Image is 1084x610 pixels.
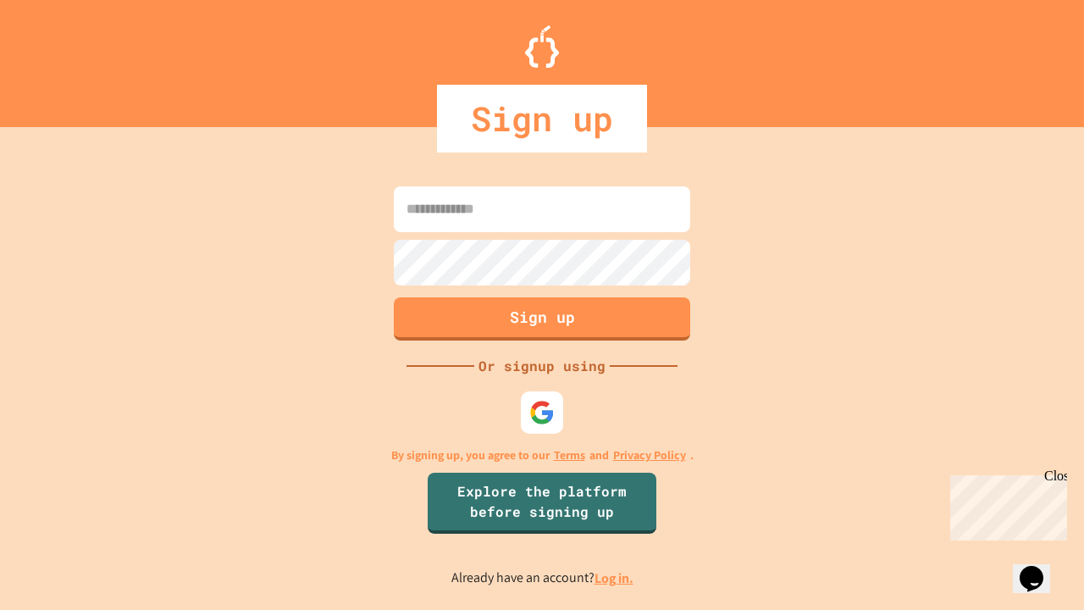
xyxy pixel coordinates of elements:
[595,569,633,587] a: Log in.
[437,85,647,152] div: Sign up
[943,469,1067,541] iframe: chat widget
[554,446,585,464] a: Terms
[428,473,656,534] a: Explore the platform before signing up
[529,400,555,425] img: google-icon.svg
[525,25,559,68] img: Logo.svg
[451,568,633,589] p: Already have an account?
[613,446,686,464] a: Privacy Policy
[7,7,117,108] div: Chat with us now!Close
[474,356,610,376] div: Or signup using
[394,297,690,341] button: Sign up
[391,446,694,464] p: By signing up, you agree to our and .
[1013,542,1067,593] iframe: chat widget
